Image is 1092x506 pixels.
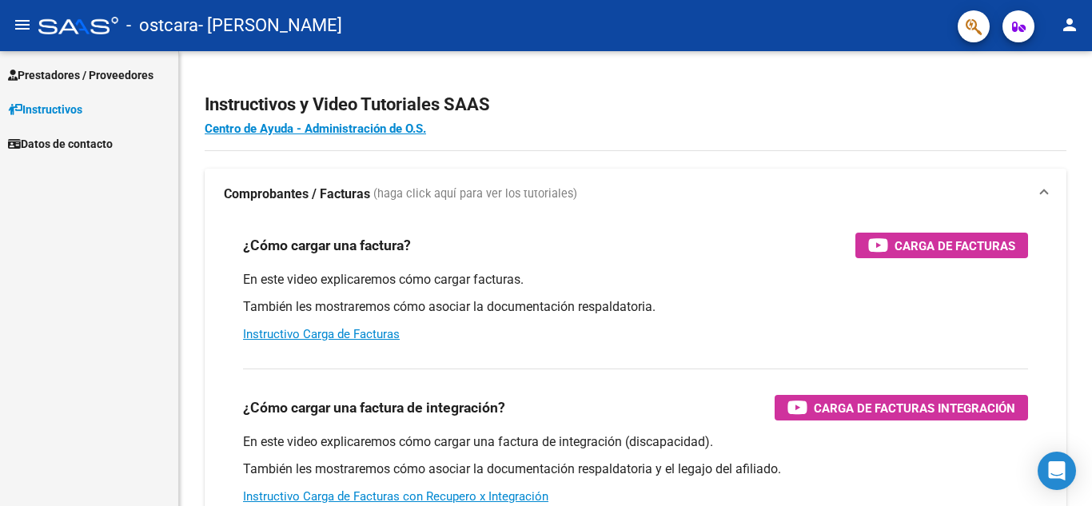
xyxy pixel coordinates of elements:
mat-icon: person [1060,15,1079,34]
a: Instructivo Carga de Facturas con Recupero x Integración [243,489,548,504]
span: Instructivos [8,101,82,118]
span: Datos de contacto [8,135,113,153]
span: - [PERSON_NAME] [198,8,342,43]
a: Centro de Ayuda - Administración de O.S. [205,122,426,136]
p: También les mostraremos cómo asociar la documentación respaldatoria y el legajo del afiliado. [243,460,1028,478]
h3: ¿Cómo cargar una factura? [243,234,411,257]
p: También les mostraremos cómo asociar la documentación respaldatoria. [243,298,1028,316]
p: En este video explicaremos cómo cargar facturas. [243,271,1028,289]
button: Carga de Facturas Integración [775,395,1028,420]
span: Carga de Facturas [895,236,1015,256]
p: En este video explicaremos cómo cargar una factura de integración (discapacidad). [243,433,1028,451]
div: Open Intercom Messenger [1038,452,1076,490]
a: Instructivo Carga de Facturas [243,327,400,341]
span: - ostcara [126,8,198,43]
mat-expansion-panel-header: Comprobantes / Facturas (haga click aquí para ver los tutoriales) [205,169,1066,220]
h3: ¿Cómo cargar una factura de integración? [243,396,505,419]
span: Carga de Facturas Integración [814,398,1015,418]
mat-icon: menu [13,15,32,34]
span: (haga click aquí para ver los tutoriales) [373,185,577,203]
button: Carga de Facturas [855,233,1028,258]
h2: Instructivos y Video Tutoriales SAAS [205,90,1066,120]
strong: Comprobantes / Facturas [224,185,370,203]
span: Prestadores / Proveedores [8,66,153,84]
